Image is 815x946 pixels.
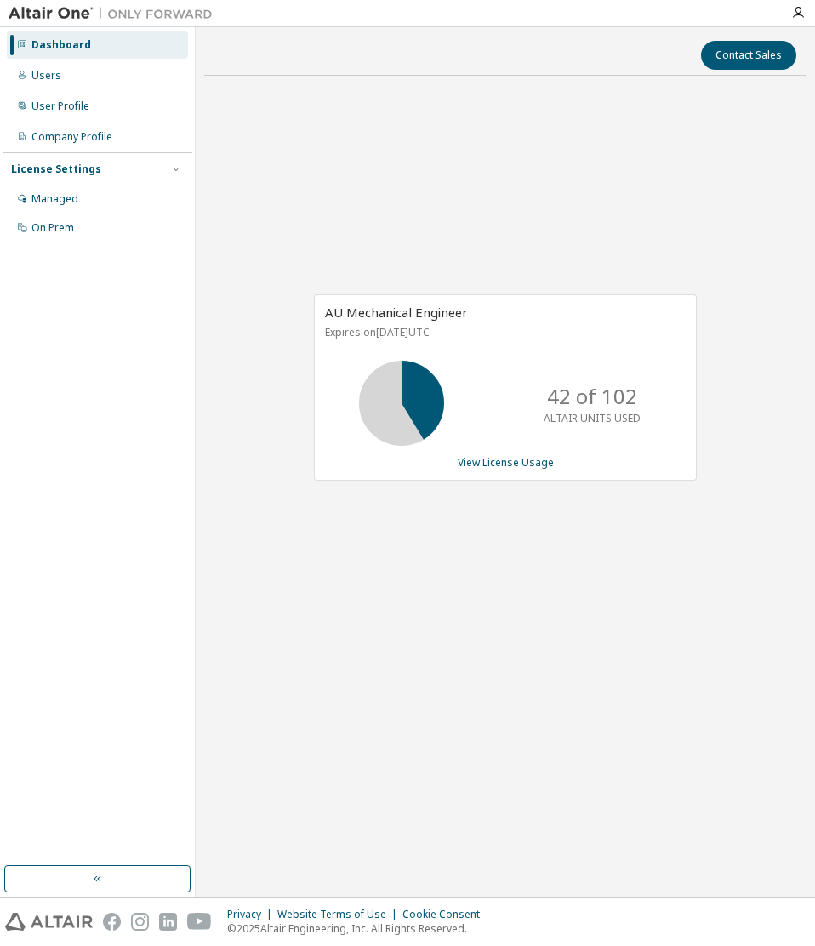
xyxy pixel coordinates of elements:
[5,913,93,931] img: altair_logo.svg
[547,382,637,411] p: 42 of 102
[187,913,212,931] img: youtube.svg
[325,304,468,321] span: AU Mechanical Engineer
[31,221,74,235] div: On Prem
[458,455,554,470] a: View License Usage
[31,130,112,144] div: Company Profile
[31,100,89,113] div: User Profile
[701,41,796,70] button: Contact Sales
[227,921,490,936] p: © 2025 Altair Engineering, Inc. All Rights Reserved.
[227,908,277,921] div: Privacy
[159,913,177,931] img: linkedin.svg
[131,913,149,931] img: instagram.svg
[9,5,221,22] img: Altair One
[31,192,78,206] div: Managed
[11,162,101,176] div: License Settings
[325,325,681,339] p: Expires on [DATE] UTC
[277,908,402,921] div: Website Terms of Use
[31,38,91,52] div: Dashboard
[31,69,61,83] div: Users
[402,908,490,921] div: Cookie Consent
[103,913,121,931] img: facebook.svg
[544,411,641,425] p: ALTAIR UNITS USED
